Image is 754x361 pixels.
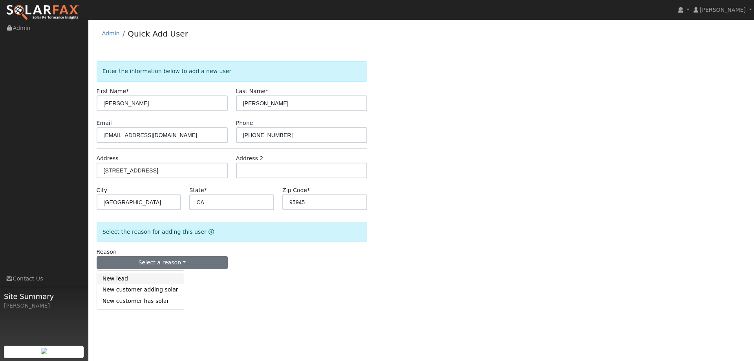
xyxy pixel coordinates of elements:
[97,222,367,242] div: Select the reason for adding this user
[97,154,119,163] label: Address
[97,273,184,284] a: New lead
[236,154,264,163] label: Address 2
[97,186,108,194] label: City
[97,87,129,95] label: First Name
[97,119,112,127] label: Email
[4,291,84,302] span: Site Summary
[41,348,47,354] img: retrieve
[97,284,184,295] a: New customer adding solar
[307,187,310,193] span: Required
[204,187,207,193] span: Required
[97,248,117,256] label: Reason
[126,88,129,94] span: Required
[265,88,268,94] span: Required
[4,302,84,310] div: [PERSON_NAME]
[97,295,184,306] a: New customer has solar
[700,7,746,13] span: [PERSON_NAME]
[97,61,367,81] div: Enter the information below to add a new user
[207,229,214,235] a: Reason for new user
[128,29,188,38] a: Quick Add User
[236,87,268,95] label: Last Name
[102,30,120,37] a: Admin
[282,186,310,194] label: Zip Code
[6,4,80,21] img: SolarFax
[97,256,228,269] button: Select a reason
[236,119,253,127] label: Phone
[189,186,207,194] label: State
